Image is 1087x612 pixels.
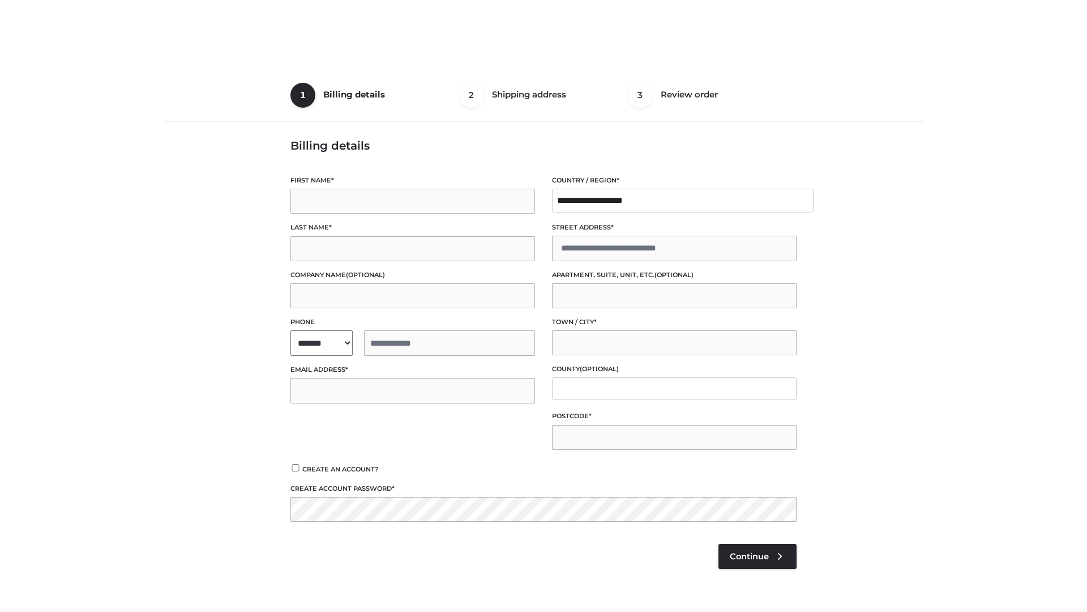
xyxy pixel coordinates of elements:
label: County [552,364,797,375]
label: Phone [290,317,535,328]
span: Billing details [323,89,385,100]
label: Town / City [552,317,797,328]
span: 1 [290,83,315,108]
h3: Billing details [290,139,797,152]
a: Continue [718,544,797,569]
span: Review order [661,89,718,100]
span: (optional) [654,271,694,279]
input: Create an account? [290,464,301,471]
label: Email address [290,364,535,375]
label: First name [290,175,535,186]
label: Company name [290,270,535,280]
span: Shipping address [492,89,566,100]
label: Last name [290,222,535,233]
span: 2 [459,83,484,108]
span: (optional) [346,271,385,279]
label: Country / Region [552,175,797,186]
span: Create an account? [302,465,379,473]
label: Create account password [290,483,797,494]
label: Apartment, suite, unit, etc. [552,270,797,280]
label: Street address [552,222,797,233]
label: Postcode [552,411,797,422]
span: Continue [730,551,769,562]
span: 3 [628,83,653,108]
span: (optional) [580,365,619,373]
